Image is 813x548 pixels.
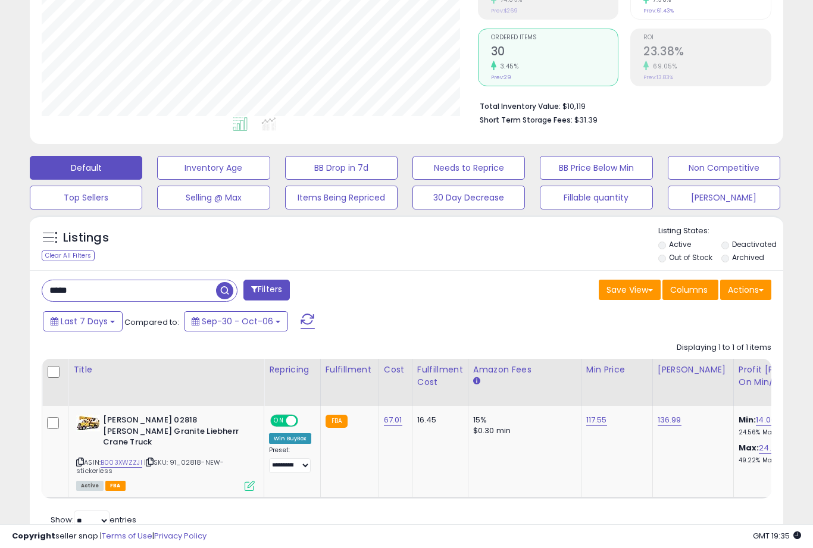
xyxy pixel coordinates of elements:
small: Prev: 13.83% [643,74,673,81]
span: $31.39 [574,114,598,126]
b: Total Inventory Value: [480,101,561,111]
label: Out of Stock [669,252,712,262]
div: Preset: [269,446,311,473]
div: Repricing [269,364,315,376]
span: Sep-30 - Oct-06 [202,315,273,327]
span: ON [271,416,286,426]
small: Prev: 29 [491,74,511,81]
li: $10,119 [480,98,762,112]
span: | SKU: 91_02818-NEW-stickerless [76,458,224,475]
button: Non Competitive [668,156,780,180]
a: Privacy Policy [154,530,207,541]
button: Inventory Age [157,156,270,180]
button: 30 Day Decrease [412,186,525,209]
button: BB Price Below Min [540,156,652,180]
button: Top Sellers [30,186,142,209]
div: Title [73,364,259,376]
button: Last 7 Days [43,311,123,331]
label: Archived [732,252,764,262]
button: Columns [662,280,718,300]
div: 15% [473,415,572,425]
b: Short Term Storage Fees: [480,115,573,125]
small: Prev: $269 [491,7,518,14]
small: Amazon Fees. [473,376,480,387]
div: Amazon Fees [473,364,576,376]
span: Compared to: [124,317,179,328]
div: Fulfillment [326,364,374,376]
span: Last 7 Days [61,315,108,327]
div: Win BuyBox [269,433,311,444]
button: Fillable quantity [540,186,652,209]
div: Fulfillment Cost [417,364,463,389]
a: 67.01 [384,414,402,426]
a: 14.00 [756,414,776,426]
p: Listing States: [658,226,783,237]
img: 51-bOhqZhAL._SL40_.jpg [76,415,100,431]
span: Show: entries [51,514,136,525]
button: Needs to Reprice [412,156,525,180]
button: Items Being Repriced [285,186,398,209]
a: B003XWZZJI [101,458,142,468]
b: [PERSON_NAME] 02818 [PERSON_NAME] Granite Liebherr Crane Truck [103,415,248,451]
div: Cost [384,364,407,376]
button: Selling @ Max [157,186,270,209]
a: 136.99 [658,414,681,426]
button: Default [30,156,142,180]
button: [PERSON_NAME] [668,186,780,209]
span: ROI [643,35,771,41]
button: Filters [243,280,290,300]
button: Actions [720,280,771,300]
label: Deactivated [732,239,777,249]
label: Active [669,239,691,249]
button: Save View [599,280,661,300]
a: 117.55 [586,414,607,426]
b: Max: [739,442,759,453]
div: Clear All Filters [42,250,95,261]
button: Sep-30 - Oct-06 [184,311,288,331]
b: Min: [739,414,756,425]
button: BB Drop in 7d [285,156,398,180]
div: [PERSON_NAME] [658,364,728,376]
div: ASIN: [76,415,255,490]
small: 3.45% [496,62,519,71]
span: OFF [296,416,315,426]
h5: Listings [63,230,109,246]
div: seller snap | | [12,531,207,542]
h2: 30 [491,45,618,61]
strong: Copyright [12,530,55,541]
span: FBA [105,481,126,491]
div: 16.45 [417,415,459,425]
a: 24.08 [759,442,781,454]
div: Min Price [586,364,648,376]
span: Ordered Items [491,35,618,41]
small: 69.05% [649,62,677,71]
span: Columns [670,284,708,296]
small: FBA [326,415,348,428]
span: All listings currently available for purchase on Amazon [76,481,104,491]
div: Displaying 1 to 1 of 1 items [677,342,771,353]
span: 2025-10-14 19:35 GMT [753,530,801,541]
small: Prev: 61.43% [643,7,674,14]
h2: 23.38% [643,45,771,61]
div: $0.30 min [473,425,572,436]
a: Terms of Use [102,530,152,541]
